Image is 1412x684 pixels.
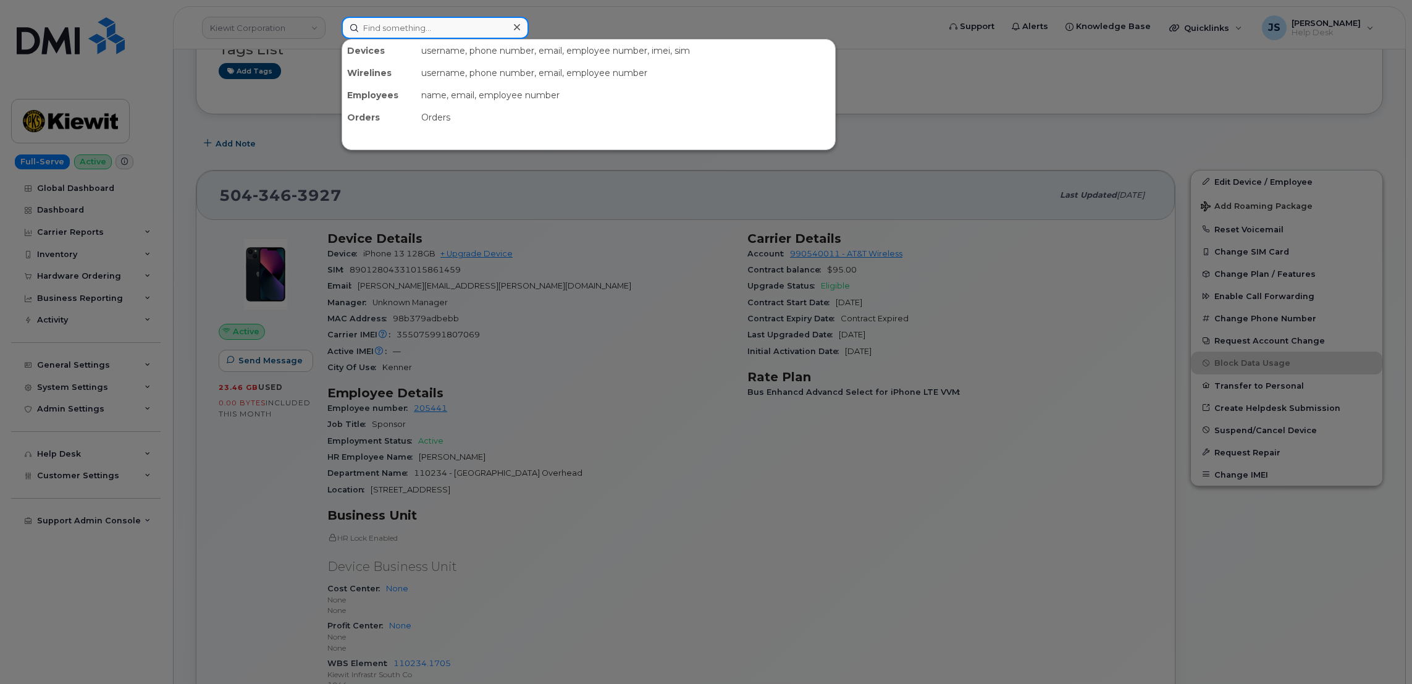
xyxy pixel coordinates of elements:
div: name, email, employee number [416,84,835,106]
div: username, phone number, email, employee number, imei, sim [416,40,835,62]
div: Wirelines [342,62,416,84]
div: Devices [342,40,416,62]
div: Employees [342,84,416,106]
div: Orders [342,106,416,129]
div: Orders [416,106,835,129]
div: username, phone number, email, employee number [416,62,835,84]
iframe: Messenger Launcher [1358,630,1403,675]
input: Find something... [342,17,529,39]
